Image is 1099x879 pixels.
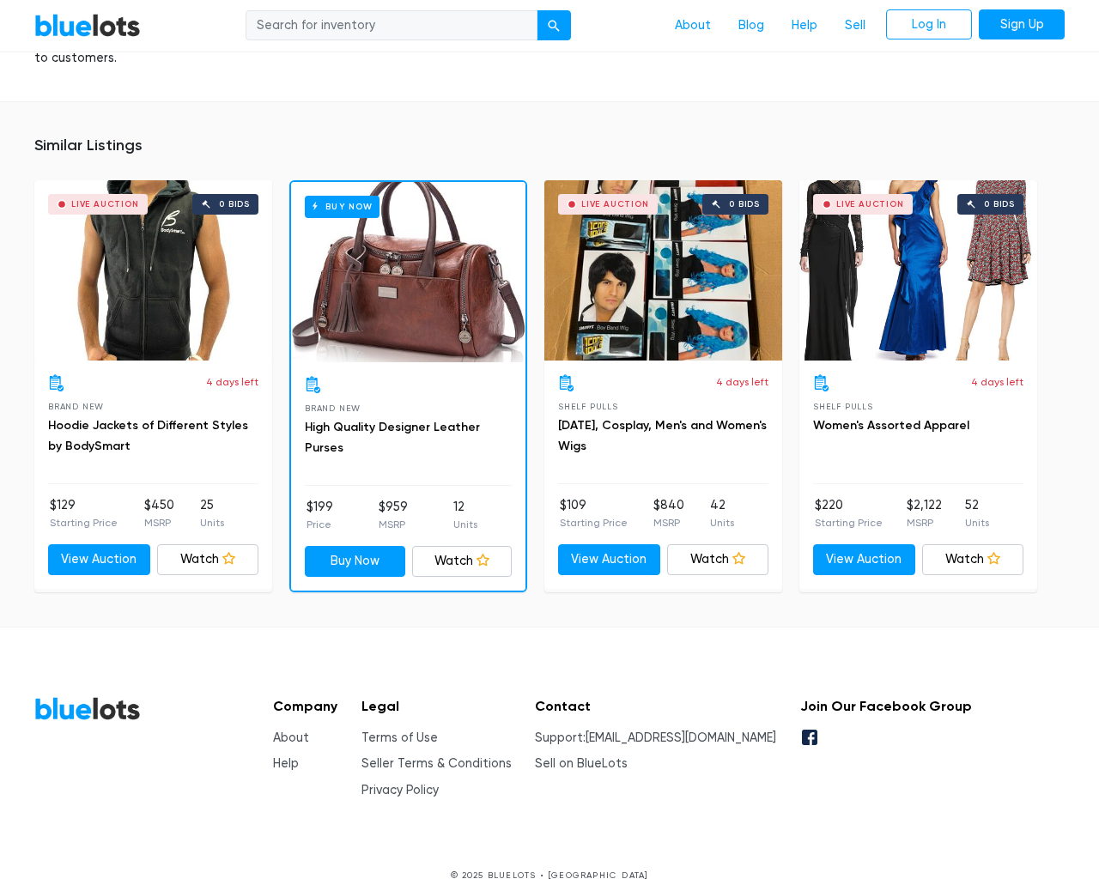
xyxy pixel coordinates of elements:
p: 4 days left [206,374,258,390]
div: 0 bids [984,200,1015,209]
a: Sell [831,9,879,42]
a: View Auction [48,544,150,575]
div: Live Auction [836,200,904,209]
p: MSRP [144,515,174,530]
div: 0 bids [729,200,760,209]
a: Watch [157,544,259,575]
p: MSRP [653,515,684,530]
li: $199 [307,498,333,532]
a: About [661,9,725,42]
a: Watch [922,544,1024,575]
a: Privacy Policy [361,783,439,797]
div: 0 bids [219,200,250,209]
h5: Similar Listings [34,136,1065,155]
a: BlueLots [34,696,141,721]
div: Live Auction [581,200,649,209]
a: About [273,730,309,745]
a: Watch [412,546,513,577]
li: Support: [535,729,776,748]
a: High Quality Designer Leather Purses [305,420,480,455]
h6: Buy Now [305,196,379,217]
li: $220 [815,496,883,530]
li: 42 [710,496,734,530]
a: [DATE], Cosplay, Men's and Women's Wigs [558,418,767,453]
a: Buy Now [305,546,405,577]
li: $129 [50,496,118,530]
a: Terms of Use [361,730,438,745]
li: $840 [653,496,684,530]
li: 25 [200,496,224,530]
a: Help [778,9,831,42]
p: MSRP [907,515,942,530]
h5: Contact [535,698,776,714]
p: 4 days left [971,374,1023,390]
span: Shelf Pulls [558,402,618,411]
p: Starting Price [560,515,628,530]
h5: Company [273,698,337,714]
a: Live Auction 0 bids [799,180,1037,361]
a: Log In [886,9,972,40]
p: Units [200,515,224,530]
a: Live Auction 0 bids [544,180,782,361]
a: [EMAIL_ADDRESS][DOMAIN_NAME] [586,730,776,745]
a: Seller Terms & Conditions [361,756,512,771]
li: $109 [560,496,628,530]
span: Shelf Pulls [813,402,873,411]
span: Brand New [48,402,104,411]
a: BlueLots [34,13,141,38]
a: View Auction [813,544,915,575]
a: Live Auction 0 bids [34,180,272,361]
li: $2,122 [907,496,942,530]
li: $959 [379,498,408,532]
a: Buy Now [291,182,525,362]
h5: Legal [361,698,512,714]
a: Women's Assorted Apparel [813,418,969,433]
div: Live Auction [71,200,139,209]
p: Units [710,515,734,530]
li: 12 [453,498,477,532]
p: MSRP [379,517,408,532]
a: Sell on BlueLots [535,756,628,771]
p: Units [965,515,989,530]
li: $450 [144,496,174,530]
a: Blog [725,9,778,42]
a: View Auction [558,544,660,575]
span: Brand New [305,403,361,413]
p: Starting Price [50,515,118,530]
p: Price [307,517,333,532]
p: Starting Price [815,515,883,530]
p: 4 days left [716,374,768,390]
p: Units [453,517,477,532]
a: Help [273,756,299,771]
li: 52 [965,496,989,530]
a: Hoodie Jackets of Different Styles by BodySmart [48,418,248,453]
input: Search for inventory [246,10,537,41]
h5: Join Our Facebook Group [800,698,972,714]
a: Watch [667,544,769,575]
a: Sign Up [979,9,1065,40]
